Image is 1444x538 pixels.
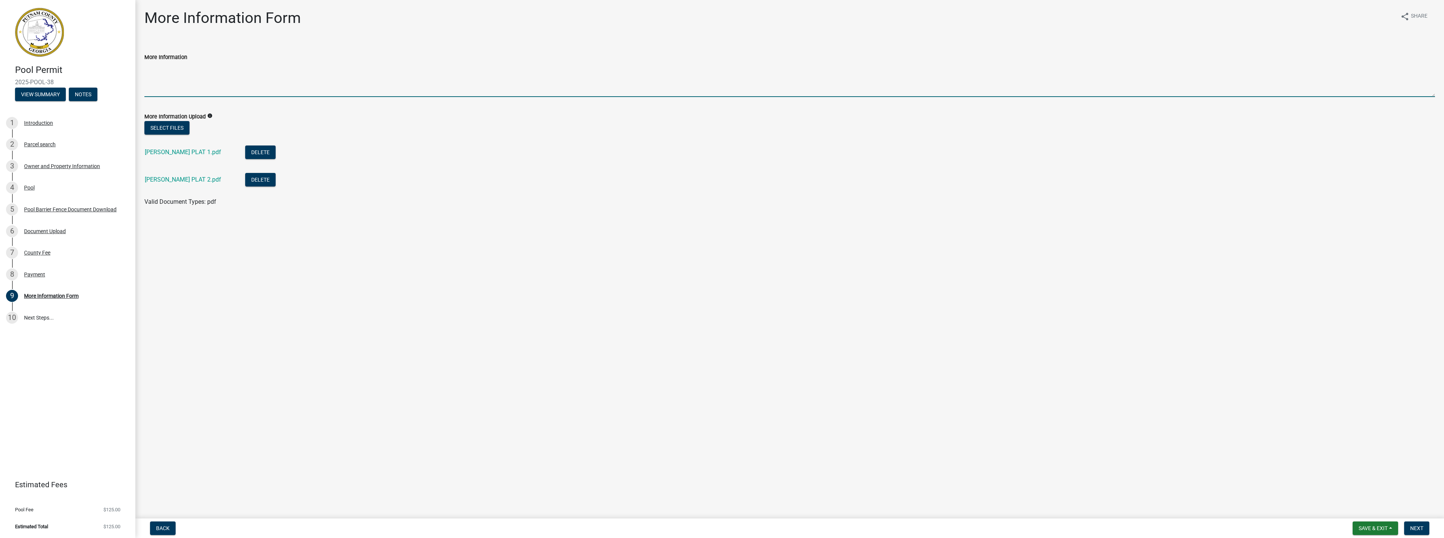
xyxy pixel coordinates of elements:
[24,142,56,147] div: Parcel search
[103,507,120,512] span: $125.00
[1359,525,1388,531] span: Save & Exit
[15,507,33,512] span: Pool Fee
[6,203,18,215] div: 5
[15,79,120,86] span: 2025-POOL-38
[69,88,97,101] button: Notes
[1353,521,1398,535] button: Save & Exit
[24,207,117,212] div: Pool Barrier Fence Document Download
[6,247,18,259] div: 7
[145,176,221,183] a: [PERSON_NAME] PLAT 2.pdf
[6,138,18,150] div: 2
[150,521,176,535] button: Back
[245,173,276,186] button: Delete
[6,160,18,172] div: 3
[144,198,216,205] span: Valid Document Types: pdf
[24,272,45,277] div: Payment
[24,250,50,255] div: County Fee
[24,185,35,190] div: Pool
[15,92,66,98] wm-modal-confirm: Summary
[15,65,129,76] h4: Pool Permit
[145,149,221,156] a: [PERSON_NAME] PLAT 1.pdf
[6,117,18,129] div: 1
[144,55,187,60] label: More Information
[1404,521,1429,535] button: Next
[24,229,66,234] div: Document Upload
[1411,12,1427,21] span: Share
[207,113,212,118] i: info
[245,149,276,156] wm-modal-confirm: Delete Document
[144,121,190,135] button: Select files
[144,9,301,27] h1: More Information Form
[24,120,53,126] div: Introduction
[15,88,66,101] button: View Summary
[6,312,18,324] div: 10
[69,92,97,98] wm-modal-confirm: Notes
[15,524,48,529] span: Estimated Total
[1394,9,1433,24] button: shareShare
[6,225,18,237] div: 6
[156,525,170,531] span: Back
[1410,525,1423,531] span: Next
[245,177,276,184] wm-modal-confirm: Delete Document
[144,114,206,120] label: More Information Upload
[24,293,79,299] div: More Information Form
[245,145,276,159] button: Delete
[6,182,18,194] div: 4
[103,524,120,529] span: $125.00
[6,290,18,302] div: 9
[24,164,100,169] div: Owner and Property Information
[6,477,123,492] a: Estimated Fees
[15,8,64,57] img: Putnam County, Georgia
[6,268,18,280] div: 8
[1400,12,1409,21] i: share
